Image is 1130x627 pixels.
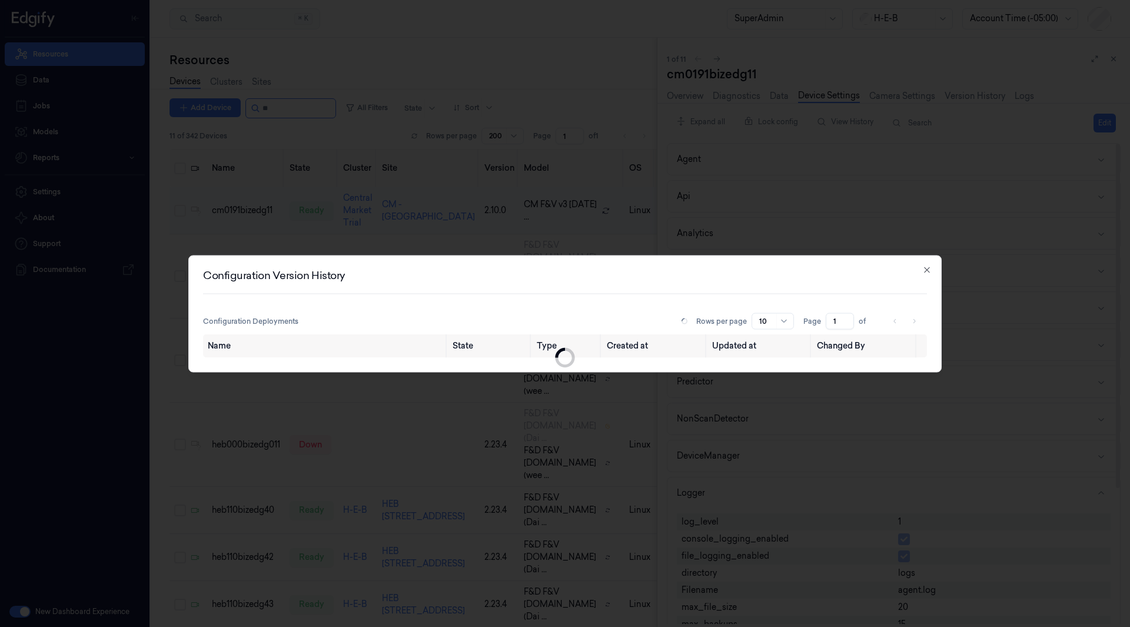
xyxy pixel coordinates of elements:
th: Type [532,334,602,357]
nav: pagination [887,313,922,329]
th: Created at [602,334,707,357]
span: of [859,316,878,326]
p: Rows per page [696,316,747,326]
th: Name [203,334,448,357]
th: Updated at [707,334,813,357]
span: Page [803,316,821,326]
span: Configuration Deployments [203,316,298,326]
th: Changed By [812,334,918,357]
h2: Configuration Version History [203,270,927,280]
th: State [448,334,532,357]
